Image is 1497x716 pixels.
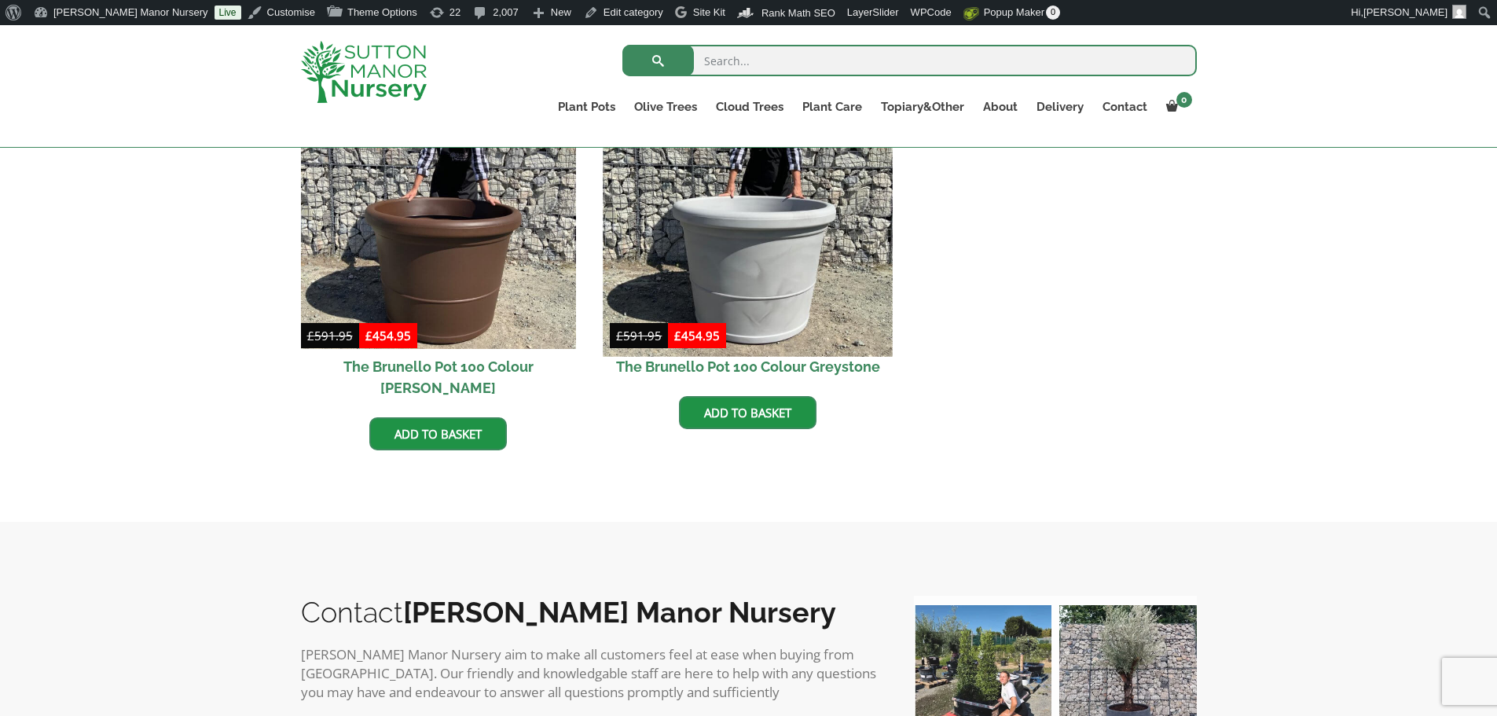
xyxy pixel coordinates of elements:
[674,328,681,343] span: £
[625,96,706,118] a: Olive Trees
[674,328,720,343] bdi: 454.95
[610,74,886,385] a: Sale! The Brunello Pot 100 Colour Greystone
[693,6,725,18] span: Site Kit
[307,328,353,343] bdi: 591.95
[616,328,623,343] span: £
[1363,6,1447,18] span: [PERSON_NAME]
[761,7,835,19] span: Rank Math SEO
[1176,92,1192,108] span: 0
[974,96,1027,118] a: About
[307,328,314,343] span: £
[604,67,893,356] img: The Brunello Pot 100 Colour Greystone
[215,6,241,20] a: Live
[301,41,427,103] img: logo
[622,45,1197,76] input: Search...
[301,596,882,629] h2: Contact
[706,96,793,118] a: Cloud Trees
[369,417,507,450] a: Add to basket: “The Brunello Pot 100 Colour Mocha Brown”
[1027,96,1093,118] a: Delivery
[616,328,662,343] bdi: 591.95
[301,645,882,702] p: [PERSON_NAME] Manor Nursery aim to make all customers feel at ease when buying from [GEOGRAPHIC_D...
[1046,6,1060,20] span: 0
[871,96,974,118] a: Topiary&Other
[793,96,871,118] a: Plant Care
[610,349,886,384] h2: The Brunello Pot 100 Colour Greystone
[301,349,577,406] h2: The Brunello Pot 100 Colour [PERSON_NAME]
[549,96,625,118] a: Plant Pots
[365,328,411,343] bdi: 454.95
[301,74,577,350] img: The Brunello Pot 100 Colour Mocha Brown
[365,328,372,343] span: £
[301,74,577,406] a: Sale! The Brunello Pot 100 Colour [PERSON_NAME]
[403,596,836,629] b: [PERSON_NAME] Manor Nursery
[1093,96,1157,118] a: Contact
[679,396,816,429] a: Add to basket: “The Brunello Pot 100 Colour Greystone”
[1157,96,1197,118] a: 0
